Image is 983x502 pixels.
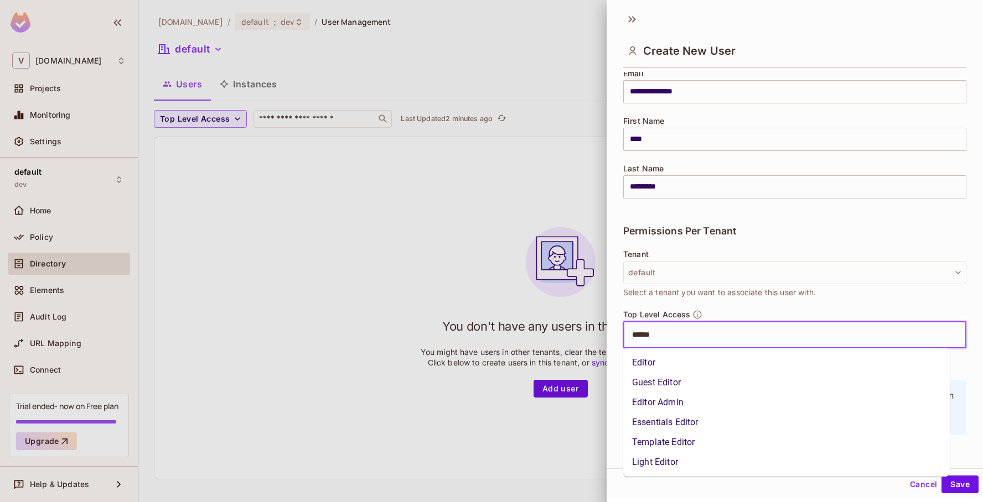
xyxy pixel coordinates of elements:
[623,393,950,412] li: Editor Admin
[643,44,736,57] span: Create New User
[623,261,966,284] button: default
[941,475,979,493] button: Save
[623,432,950,452] li: Template Editor
[623,353,950,373] li: Editor
[623,117,665,125] span: First Name
[623,373,950,393] li: Guest Editor
[623,452,950,472] li: Light Editor
[623,69,644,78] span: Email
[623,226,736,237] span: Permissions Per Tenant
[623,310,690,319] span: Top Level Access
[906,475,941,493] button: Cancel
[960,333,963,336] button: Close
[623,164,664,173] span: Last Name
[623,286,816,299] span: Select a tenant you want to associate this user with.
[623,250,649,259] span: Tenant
[623,412,950,432] li: Essentials Editor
